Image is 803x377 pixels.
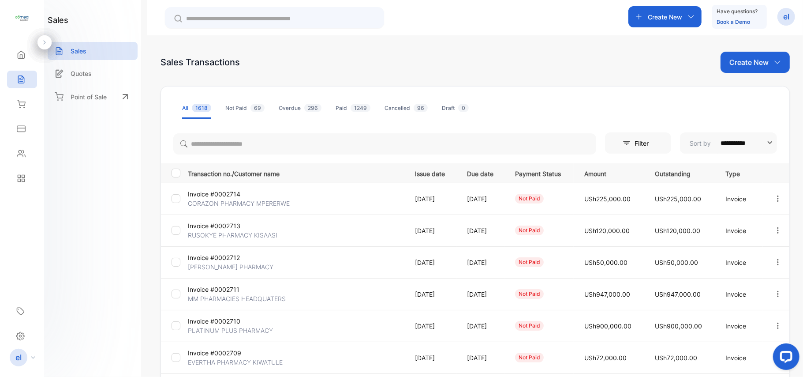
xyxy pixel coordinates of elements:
span: 1618 [192,104,211,112]
p: Invoice [726,226,755,235]
p: Invoice #0002713 [188,221,260,230]
p: Issue date [415,167,449,178]
a: Sales [48,42,138,60]
p: [DATE] [415,290,449,299]
span: USh900,000.00 [655,322,702,330]
p: Point of Sale [71,92,107,102]
p: Transaction no./Customer name [188,167,404,178]
p: [DATE] [467,321,497,331]
div: Cancelled [385,104,428,112]
p: Invoice [726,194,755,204]
a: Point of Sale [48,87,138,106]
p: Create New [729,57,769,68]
p: [PERSON_NAME] PHARMACY [188,262,273,271]
span: USh72,000.00 [655,354,697,362]
p: Invoice #0002714 [188,189,260,199]
p: Invoice #0002710 [188,317,260,326]
div: Paid [336,104,370,112]
p: [DATE] [415,258,449,267]
p: Sort by [690,139,711,148]
p: Due date [467,167,497,178]
p: el [783,11,789,23]
span: USh225,000.00 [655,195,701,203]
p: Invoice [726,321,755,331]
span: USh900,000.00 [584,322,631,330]
div: not paid [515,289,544,299]
p: Payment Status [515,167,566,178]
button: Sort by [680,132,777,154]
p: [DATE] [467,258,497,267]
p: [DATE] [467,194,497,204]
p: Invoice #0002709 [188,348,260,358]
span: 0 [458,104,469,112]
div: not paid [515,257,544,267]
p: Invoice #0002712 [188,253,260,262]
p: [DATE] [467,353,497,362]
span: USh947,000.00 [584,290,630,298]
p: PLATINUM PLUS PHARMACY [188,326,273,335]
span: USh50,000.00 [584,259,627,266]
p: Create New [648,12,682,22]
button: Create New [628,6,702,27]
span: USh50,000.00 [655,259,698,266]
p: [DATE] [415,194,449,204]
div: Sales Transactions [161,56,240,69]
span: USh72,000.00 [584,354,627,362]
p: RUSOKYE PHARMACY KISAASI [188,230,277,240]
p: MM PHARMACIES HEADQUATERS [188,294,286,303]
p: Invoice #0002711 [188,285,260,294]
span: 296 [304,104,321,112]
span: 96 [414,104,428,112]
span: USh947,000.00 [655,290,701,298]
p: [DATE] [467,290,497,299]
p: [DATE] [415,353,449,362]
span: USh120,000.00 [655,227,700,234]
p: Invoice [726,290,755,299]
p: [DATE] [467,226,497,235]
div: Overdue [279,104,321,112]
a: Book a Demo [717,19,750,25]
div: not paid [515,321,544,331]
div: not paid [515,226,544,235]
a: Quotes [48,64,138,83]
p: Have questions? [717,7,758,16]
p: Sales [71,46,86,56]
h1: sales [48,14,68,26]
p: Invoice [726,258,755,267]
button: el [777,6,795,27]
p: Amount [584,167,637,178]
p: [DATE] [415,321,449,331]
button: Create New [721,52,790,73]
div: All [182,104,211,112]
div: Not Paid [225,104,265,112]
img: logo [15,11,29,25]
span: USh225,000.00 [584,195,631,203]
p: Outstanding [655,167,707,178]
p: Invoice [726,353,755,362]
p: Quotes [71,69,92,78]
span: 69 [250,104,265,112]
iframe: LiveChat chat widget [766,340,803,377]
p: el [15,352,22,363]
div: not paid [515,353,544,362]
span: USh120,000.00 [584,227,630,234]
div: not paid [515,194,544,204]
div: Draft [442,104,469,112]
p: Type [726,167,755,178]
p: [DATE] [415,226,449,235]
p: CORAZON PHARMACY MPERERWE [188,199,290,208]
p: EVERTHA PHARMACY KIWATULE [188,358,283,367]
span: 1249 [351,104,370,112]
